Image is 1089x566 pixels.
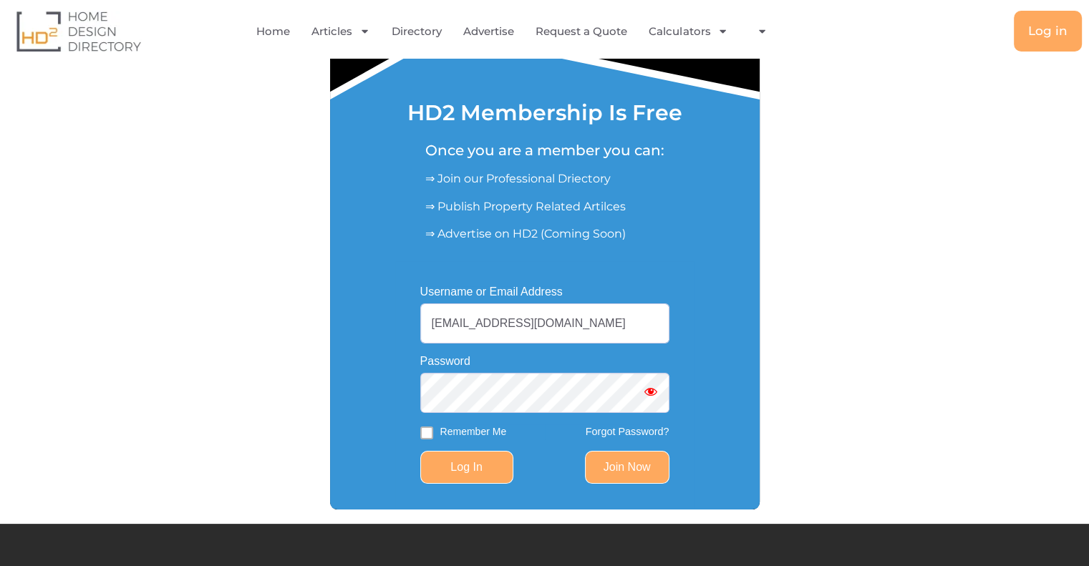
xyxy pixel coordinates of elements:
[311,15,370,48] a: Articles
[222,15,813,48] nav: Menu
[585,451,669,484] a: Join Now
[256,15,290,48] a: Home
[649,15,728,48] a: Calculators
[425,198,664,215] p: ⇒ Publish Property Related Artilces
[420,303,669,343] input: Username or Email Address
[586,426,669,437] a: Forgot Password?
[536,15,627,48] a: Request a Quote
[420,451,513,484] input: Log In
[632,373,669,413] button: Show password
[425,170,664,187] p: ⇒ Join our Professional Driectory
[420,356,470,367] label: Password
[1028,25,1068,37] span: Log in
[425,142,664,159] h5: Once you are a member you can:
[425,225,664,243] p: ⇒ Advertise on HD2 (Coming Soon)
[463,15,514,48] a: Advertise
[420,286,563,298] label: Username or Email Address
[440,424,507,439] label: Remember Me
[1014,11,1082,52] a: Log in
[407,102,682,124] h1: HD2 Membership Is Free
[392,15,442,48] a: Directory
